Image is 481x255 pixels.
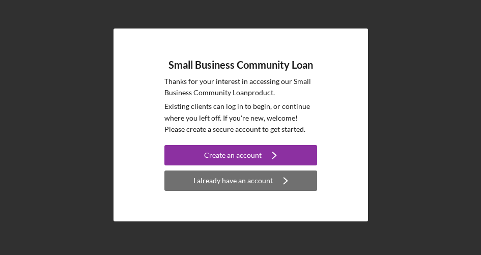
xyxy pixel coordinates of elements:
[164,171,317,191] button: I already have an account
[204,145,262,165] div: Create an account
[164,76,317,99] p: Thanks for your interest in accessing our Small Business Community Loan product.
[168,59,313,71] h4: Small Business Community Loan
[193,171,273,191] div: I already have an account
[164,101,317,135] p: Existing clients can log in to begin, or continue where you left off. If you're new, welcome! Ple...
[164,145,317,165] button: Create an account
[164,145,317,168] a: Create an account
